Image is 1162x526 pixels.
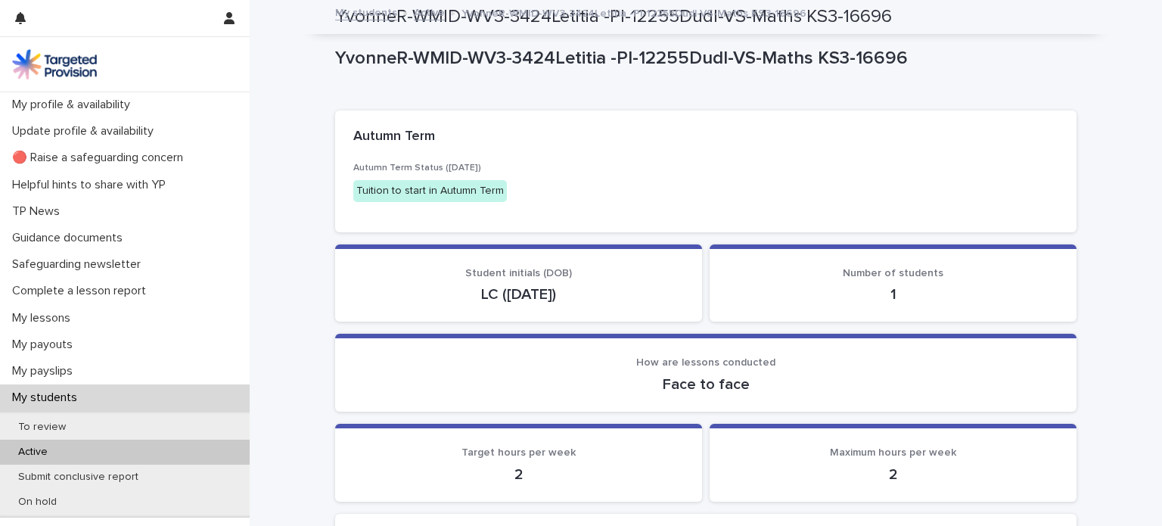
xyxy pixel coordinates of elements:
h2: Autumn Term [353,129,435,145]
p: Update profile & availability [6,124,166,139]
p: My lessons [6,311,82,325]
p: To review [6,421,78,434]
p: 2 [728,465,1058,484]
span: Number of students [843,268,943,279]
span: Autumn Term Status ([DATE]) [353,163,481,173]
p: YvonneR-WMID-WV3-3424Letitia -Pl-12255Dudl-VS-Maths KS3-16696 [335,48,1070,70]
p: 🔴 Raise a safeguarding concern [6,151,195,165]
p: Helpful hints to share with YP [6,178,178,192]
p: 1 [728,285,1058,303]
p: Submit conclusive report [6,471,151,484]
p: YvonneR-WMID-WV3-3424Letitia -Pl-12255Dudl-VS-Maths KS3-16696 [461,4,806,20]
span: How are lessons conducted [636,357,775,368]
p: My payslips [6,364,85,378]
p: Complete a lesson report [6,284,158,298]
p: LC ([DATE]) [353,285,684,303]
span: Maximum hours per week [830,447,956,458]
p: Safeguarding newsletter [6,257,153,272]
p: On hold [6,496,69,509]
p: TP News [6,204,72,219]
p: Active [6,446,60,459]
div: Tuition to start in Autumn Term [353,180,507,202]
span: Target hours per week [461,447,576,458]
p: My profile & availability [6,98,142,112]
p: My students [6,391,89,405]
a: My students [335,3,397,20]
p: 2 [353,465,684,484]
p: Guidance documents [6,231,135,245]
img: M5nRWzHhSzIhMunXDL62 [12,49,97,79]
span: Student initials (DOB) [465,268,572,279]
p: My payouts [6,338,85,352]
p: Face to face [353,375,1058,394]
a: Active [414,3,445,20]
